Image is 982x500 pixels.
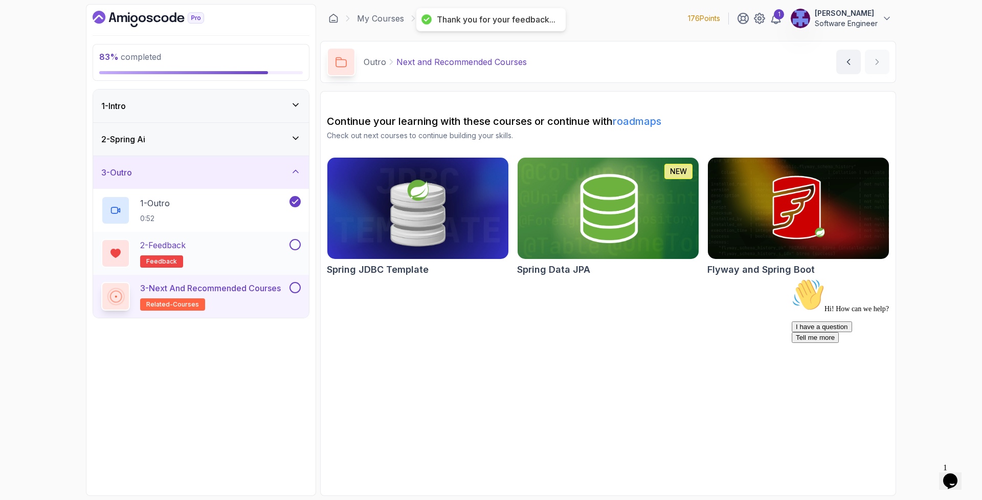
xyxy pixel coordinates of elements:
[101,239,301,268] button: 2-Feedbackfeedback
[790,8,892,29] button: user profile image[PERSON_NAME]Software Engineer
[517,157,699,277] a: Spring Data JPA cardNEWSpring Data JPA
[518,158,699,259] img: Spring Data JPA card
[865,50,889,74] button: next content
[101,133,145,145] h3: 2 - Spring Ai
[328,13,339,24] a: Dashboard
[4,4,37,37] img: :wave:
[327,158,508,259] img: Spring JDBC Template card
[357,12,404,25] a: My Courses
[327,263,429,277] h2: Spring JDBC Template
[93,90,309,122] button: 1-Intro
[815,18,878,29] p: Software Engineer
[437,14,555,25] div: Thank you for your feedback...
[140,213,170,224] p: 0:52
[939,459,972,490] iframe: chat widget
[4,4,188,69] div: 👋Hi! How can we help?I have a questionTell me more
[140,239,186,251] p: 2 - Feedback
[707,263,815,277] h2: Flyway and Spring Boot
[708,158,889,259] img: Flyway and Spring Boot card
[770,12,782,25] a: 1
[101,166,132,179] h3: 3 - Outro
[4,58,51,69] button: Tell me more
[364,56,386,68] p: Outro
[670,166,687,177] p: NEW
[613,115,661,127] a: roadmaps
[327,114,889,128] h2: Continue your learning with these courses or continue with
[4,31,101,38] span: Hi! How can we help?
[774,9,784,19] div: 1
[146,257,177,266] span: feedback
[140,197,170,209] p: 1 - Outro
[140,282,281,294] p: 3 - Next and Recommended Courses
[101,282,301,311] button: 3-Next and Recommended Coursesrelated-courses
[99,52,161,62] span: completed
[791,9,810,28] img: user profile image
[101,196,301,225] button: 1-Outro0:52
[396,56,527,68] p: Next and Recommended Courses
[327,157,509,277] a: Spring JDBC Template cardSpring JDBC Template
[327,131,889,141] p: Check out next courses to continue building your skills.
[688,13,720,24] p: 176 Points
[815,8,878,18] p: [PERSON_NAME]
[99,52,119,62] span: 83 %
[101,100,126,112] h3: 1 - Intro
[788,274,972,454] iframe: chat widget
[146,300,199,309] span: related-courses
[707,157,889,277] a: Flyway and Spring Boot cardFlyway and Spring Boot
[4,47,64,58] button: I have a question
[517,263,590,277] h2: Spring Data JPA
[93,11,228,27] a: Dashboard
[93,123,309,156] button: 2-Spring Ai
[836,50,861,74] button: previous content
[93,156,309,189] button: 3-Outro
